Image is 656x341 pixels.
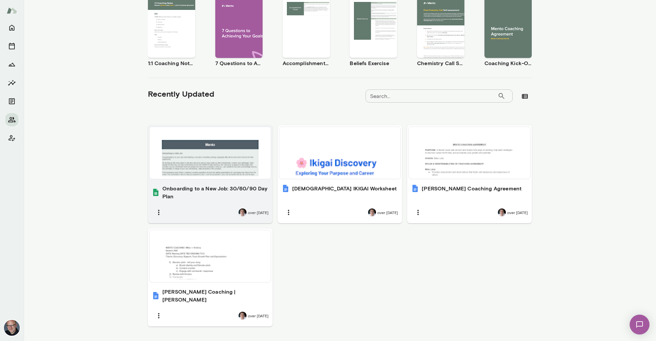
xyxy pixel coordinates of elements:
img: Mento [7,4,17,17]
img: Onboarding to a New Job: 30/60/90 Day Plan [152,188,160,196]
h6: 1:1 Coaching Notes [148,59,195,67]
button: Home [5,21,18,34]
span: over [DATE] [507,210,528,215]
span: over [DATE] [248,210,269,215]
button: Growth Plan [5,58,18,71]
img: Nick Gould [4,320,20,336]
img: Mike Lane [368,208,376,216]
button: Members [5,113,18,126]
h5: Recently Updated [148,88,214,99]
button: Client app [5,132,18,145]
h6: 7 Questions to Achieving Your Goals [215,59,263,67]
h6: Onboarding to a New Job: 30/60/90 Day Plan [162,184,269,200]
img: Mike Lane [498,208,506,216]
h6: Beliefs Exercise [350,59,397,67]
img: Mento Coaching | Krishna Bhat [152,292,160,300]
span: over [DATE] [248,313,269,318]
h6: Accomplishment Tracker [283,59,330,67]
h6: Chemistry Call Self-Assessment [Coaches only] [417,59,464,67]
h6: [PERSON_NAME] Coaching Agreement [422,184,522,192]
h6: [DEMOGRAPHIC_DATA] IKIGAI Worksheet [292,184,397,192]
img: Krishna IKIGAI Worksheet [282,184,290,192]
img: Mike Lane [239,312,246,320]
img: Mike Lane [239,208,246,216]
h6: Coaching Kick-Off | Coaching Agreement [484,59,532,67]
button: Sessions [5,39,18,53]
h6: [PERSON_NAME] Coaching | [PERSON_NAME] [162,288,269,304]
button: Insights [5,76,18,89]
button: Documents [5,95,18,108]
img: Mento Coaching Agreement [411,184,419,192]
span: over [DATE] [377,210,398,215]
